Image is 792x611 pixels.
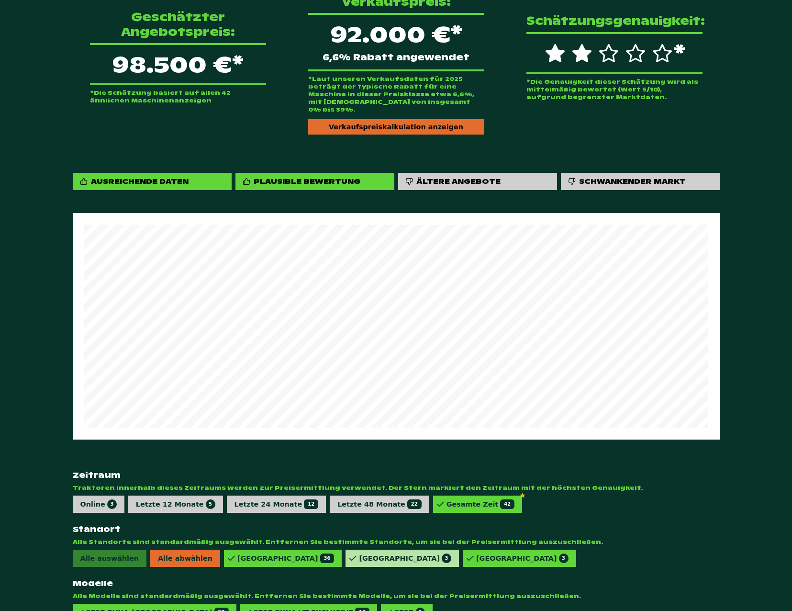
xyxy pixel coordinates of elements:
[91,177,189,186] div: Ausreichende Daten
[73,538,720,546] span: Alle Standorte sind standardmäßig ausgewählt. Entfernen Sie bestimmte Standorte, um sie bei der P...
[500,499,514,509] span: 42
[308,13,484,71] div: 92.000 €*
[526,13,703,28] p: Schätzungsgenauigkeit:
[446,499,514,509] div: Gesamte Zeit
[561,173,720,190] div: Schwankender Markt
[234,499,319,509] div: Letzte 24 Monate
[442,554,451,563] span: 3
[73,550,146,567] span: Alle auswählen
[150,550,220,567] span: Alle abwählen
[254,177,360,186] div: Plausible Bewertung
[308,119,484,135] div: Verkaufspreiskalkulation anzeigen
[235,173,394,190] div: Plausible Bewertung
[73,592,720,600] span: Alle Modelle sind standardmäßig ausgewählt. Entfernen Sie bestimmte Modelle, um sie bei der Preis...
[407,499,422,509] span: 22
[579,177,686,186] div: Schwankender Markt
[359,554,451,563] div: [GEOGRAPHIC_DATA]
[90,43,266,85] p: 98.500 €*
[304,499,318,509] span: 12
[90,89,266,104] p: *Die Schätzung basiert auf allen 42 ähnlichen Maschinenanzeigen
[416,177,501,186] div: Ältere Angebote
[107,499,117,509] span: 3
[559,554,569,563] span: 3
[73,173,232,190] div: Ausreichende Daten
[73,484,720,492] span: Traktoren innerhalb dieses Zeitraums werden zur Preisermittlung verwendet. Der Stern markiert den...
[398,173,557,190] div: Ältere Angebote
[308,75,484,113] p: *Laut unseren Verkaufsdaten für 2025 beträgt der typische Rabatt für eine Maschine in dieser Prei...
[320,554,335,563] span: 36
[206,499,215,509] span: 5
[73,470,720,480] strong: Zeitraum
[73,524,720,534] strong: Standort
[337,499,422,509] div: Letzte 48 Monate
[476,554,569,563] div: [GEOGRAPHIC_DATA]
[90,10,266,39] p: Geschätzter Angebotspreis:
[80,499,117,509] div: Online
[73,578,720,588] strong: Modelle
[237,554,334,563] div: [GEOGRAPHIC_DATA]
[136,499,215,509] div: Letzte 12 Monate
[526,78,703,101] p: *Die Genauigkeit dieser Schätzung wird als mittelmäßig bewertet (Wert 5/10), aufgrund begrenzter ...
[323,53,469,62] span: 6,6% Rabatt angewendet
